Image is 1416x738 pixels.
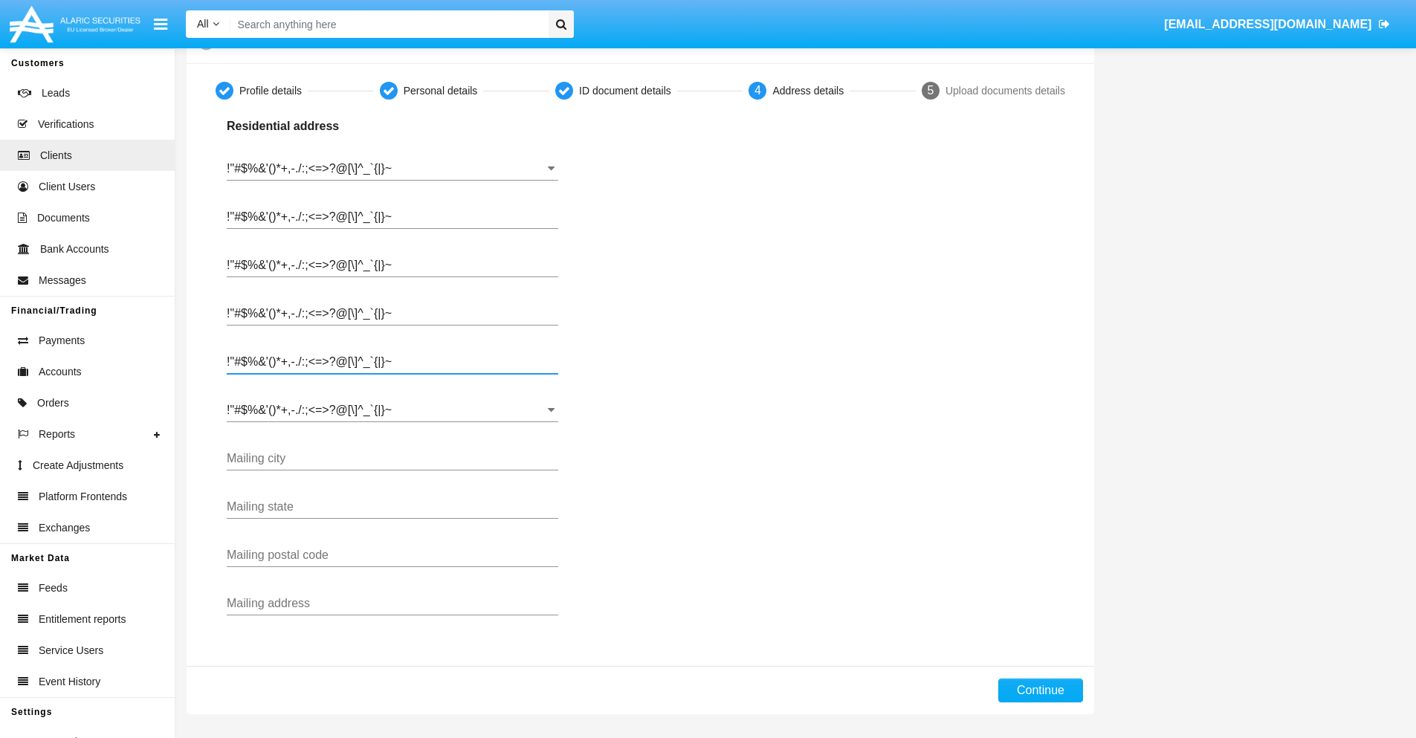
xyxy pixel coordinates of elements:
img: Logo image [7,2,143,46]
span: 4 [754,84,761,97]
span: Service Users [39,643,103,658]
div: ID document details [579,83,671,99]
span: Client Users [39,179,95,195]
div: Profile details [239,83,302,99]
a: All [186,16,230,32]
span: Platform Frontends [39,489,127,505]
div: Address details [772,83,844,99]
span: Accounts [39,364,82,380]
button: Continue [998,679,1083,702]
span: Entitlement reports [39,612,126,627]
span: Bank Accounts [40,242,109,257]
p: Residential address [227,117,558,135]
div: Personal details [404,83,478,99]
span: Leads [42,85,70,101]
span: Create Adjustments [33,458,123,473]
span: Documents [37,210,90,226]
span: Payments [39,333,85,349]
span: All [197,18,209,30]
span: 5 [927,84,934,97]
span: Orders [37,395,69,411]
span: Reports [39,427,75,442]
div: Upload documents details [945,83,1065,99]
span: Messages [39,273,86,288]
span: Clients [40,148,72,164]
a: [EMAIL_ADDRESS][DOMAIN_NAME] [1157,4,1397,45]
span: Feeds [39,580,68,596]
span: Exchanges [39,520,90,536]
span: Event History [39,674,100,690]
span: [EMAIL_ADDRESS][DOMAIN_NAME] [1164,18,1371,30]
input: Search [230,10,543,38]
span: Verifications [38,117,94,132]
